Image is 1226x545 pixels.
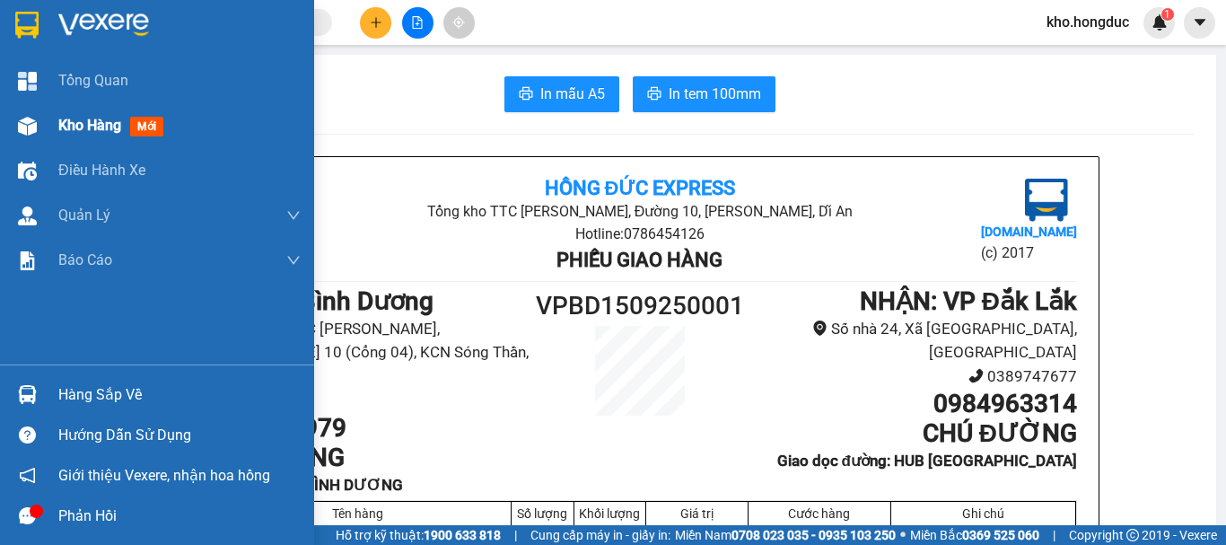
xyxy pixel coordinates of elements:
[519,86,533,103] span: printer
[1053,525,1055,545] span: |
[286,253,301,268] span: down
[812,321,828,336] span: environment
[15,15,141,58] div: VP Bình Dương
[981,224,1077,239] b: [DOMAIN_NAME]
[203,317,530,389] li: Tổng kho TTC [PERSON_NAME], [PERSON_NAME] 10 (Cổng 04), KCN Sóng Thần, Dĩ An
[530,525,670,545] span: Cung cấp máy in - giấy in:
[910,525,1039,545] span: Miền Bắc
[15,115,41,134] span: DĐ:
[896,506,1071,521] div: Ghi chú
[675,525,896,545] span: Miền Nam
[370,16,382,29] span: plus
[860,286,1077,316] b: NHẬN : VP Đắk Lắk
[753,506,886,521] div: Cước hàng
[424,528,501,542] strong: 1900 633 818
[19,467,36,484] span: notification
[1192,14,1208,31] span: caret-down
[58,159,145,181] span: Điều hành xe
[203,443,530,473] h1: ANH TRỌNG
[18,385,37,404] img: warehouse-icon
[203,286,433,316] b: GỬI : VP Bình Dương
[443,7,475,39] button: aim
[58,422,301,449] div: Hướng dẫn sử dụng
[633,76,775,112] button: printerIn tem 100mm
[1025,179,1068,222] img: logo.jpg
[58,69,128,92] span: Tổng Quan
[504,76,619,112] button: printerIn mẫu A5
[731,528,896,542] strong: 0708 023 035 - 0935 103 250
[336,525,501,545] span: Hỗ trợ kỹ thuật:
[579,506,641,521] div: Khối lượng
[545,177,736,199] b: Hồng Đức Express
[749,317,1077,365] li: Số nhà 24, Xã [GEOGRAPHIC_DATA], [GEOGRAPHIC_DATA]
[58,382,301,409] div: Hàng sắp về
[1126,529,1139,541] span: copyright
[348,200,931,223] li: Tổng kho TTC [PERSON_NAME], Đường 10, [PERSON_NAME], Dĩ An
[749,389,1077,419] h1: 0984963314
[18,207,37,225] img: warehouse-icon
[18,251,37,270] img: solution-icon
[514,525,517,545] span: |
[153,93,180,112] span: DĐ:
[153,37,414,58] div: CHÚ ĐƯỜNG
[749,365,1077,389] li: 0389747677
[15,105,118,199] span: HUB BÌNH DƯƠNG
[58,249,112,271] span: Báo cáo
[402,7,433,39] button: file-add
[58,204,110,226] span: Quản Lý
[669,83,761,105] span: In tem 100mm
[15,80,141,105] div: 0773557979
[749,418,1077,449] h1: CHÚ ĐƯỜNG
[19,426,36,444] span: question-circle
[18,162,37,180] img: warehouse-icon
[530,286,749,326] h1: VPBD1509250001
[18,117,37,136] img: warehouse-icon
[900,532,906,539] span: ⚪️
[19,507,36,524] span: message
[348,223,931,245] li: Hotline: 0786454126
[209,506,506,521] div: Tên hàng
[15,58,141,80] div: ANH TRỌNG
[153,58,414,84] div: 0984963314
[411,16,424,29] span: file-add
[360,7,391,39] button: plus
[286,208,301,223] span: down
[651,506,743,521] div: Giá trị
[15,12,39,39] img: logo-vxr
[1032,11,1143,33] span: kho.hongduc
[203,389,530,413] li: 0786454126
[58,117,121,134] span: Kho hàng
[1184,7,1215,39] button: caret-down
[18,72,37,91] img: dashboard-icon
[153,17,197,36] span: Nhận:
[153,15,414,37] div: VP Đắk Lắk
[981,242,1077,264] li: (c) 2017
[777,452,1077,470] b: Giao dọc đường: HUB [GEOGRAPHIC_DATA]
[647,86,661,103] span: printer
[1164,8,1170,21] span: 1
[58,464,270,487] span: Giới thiệu Vexere, nhận hoa hồng
[452,16,465,29] span: aim
[153,84,414,146] span: HUB [GEOGRAPHIC_DATA]
[556,249,722,271] b: Phiếu giao hàng
[516,506,569,521] div: Số lượng
[203,413,530,444] h1: 0773557979
[968,368,984,383] span: phone
[58,503,301,530] div: Phản hồi
[540,83,605,105] span: In mẫu A5
[15,17,43,36] span: Gửi:
[1161,8,1174,21] sup: 1
[130,117,163,136] span: mới
[1152,14,1168,31] img: icon-new-feature
[962,528,1039,542] strong: 0369 525 060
